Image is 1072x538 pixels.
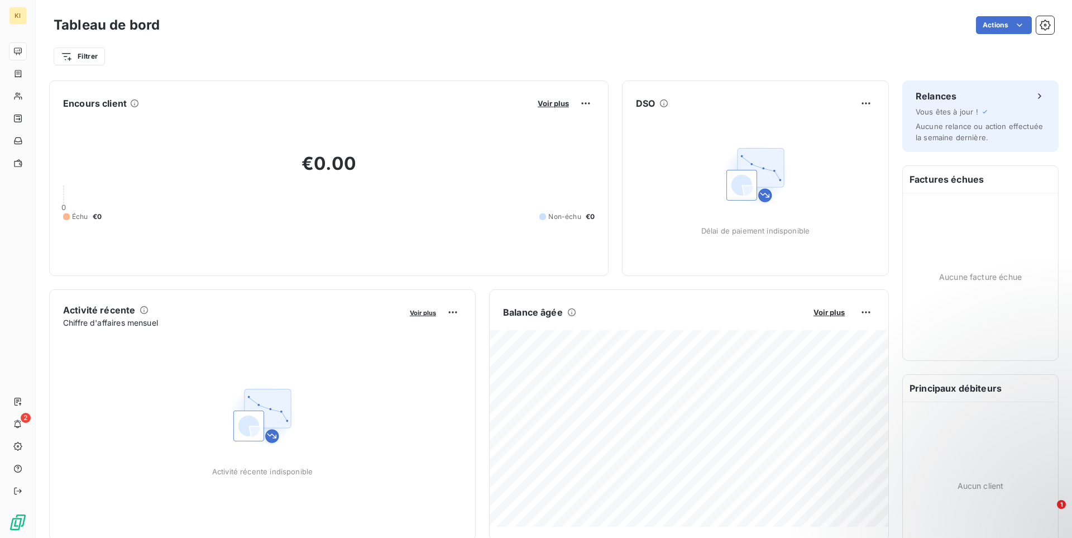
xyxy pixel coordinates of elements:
button: Filtrer [54,47,105,65]
img: Empty state [720,139,791,211]
iframe: Intercom live chat [1034,500,1061,527]
div: KI [9,7,27,25]
img: Logo LeanPay [9,513,27,531]
span: Voir plus [410,309,436,317]
span: €0 [586,212,595,222]
h6: Relances [916,89,956,103]
span: Échu [72,212,88,222]
iframe: Intercom notifications message [849,430,1072,508]
span: 0 [61,203,66,212]
h6: Factures échues [903,166,1058,193]
span: Vous êtes à jour ! [916,107,978,116]
h6: DSO [636,97,655,110]
span: Voir plus [538,99,569,108]
span: 2 [21,413,31,423]
span: Voir plus [813,308,845,317]
button: Voir plus [810,307,848,317]
button: Voir plus [406,307,439,317]
h6: Activité récente [63,303,135,317]
span: Délai de paiement indisponible [701,226,810,235]
button: Voir plus [534,98,572,108]
span: 1 [1057,500,1066,509]
span: Chiffre d'affaires mensuel [63,317,402,328]
span: Activité récente indisponible [212,467,313,476]
span: Aucune relance ou action effectuée la semaine dernière. [916,122,1043,142]
h6: Balance âgée [503,306,563,319]
span: Aucune facture échue [939,271,1022,283]
span: Non-échu [548,212,581,222]
h6: Encours client [63,97,127,110]
h6: Principaux débiteurs [903,375,1058,402]
img: Empty state [227,380,298,451]
button: Actions [976,16,1032,34]
h2: €0.00 [63,153,595,186]
h3: Tableau de bord [54,15,160,35]
span: €0 [93,212,102,222]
